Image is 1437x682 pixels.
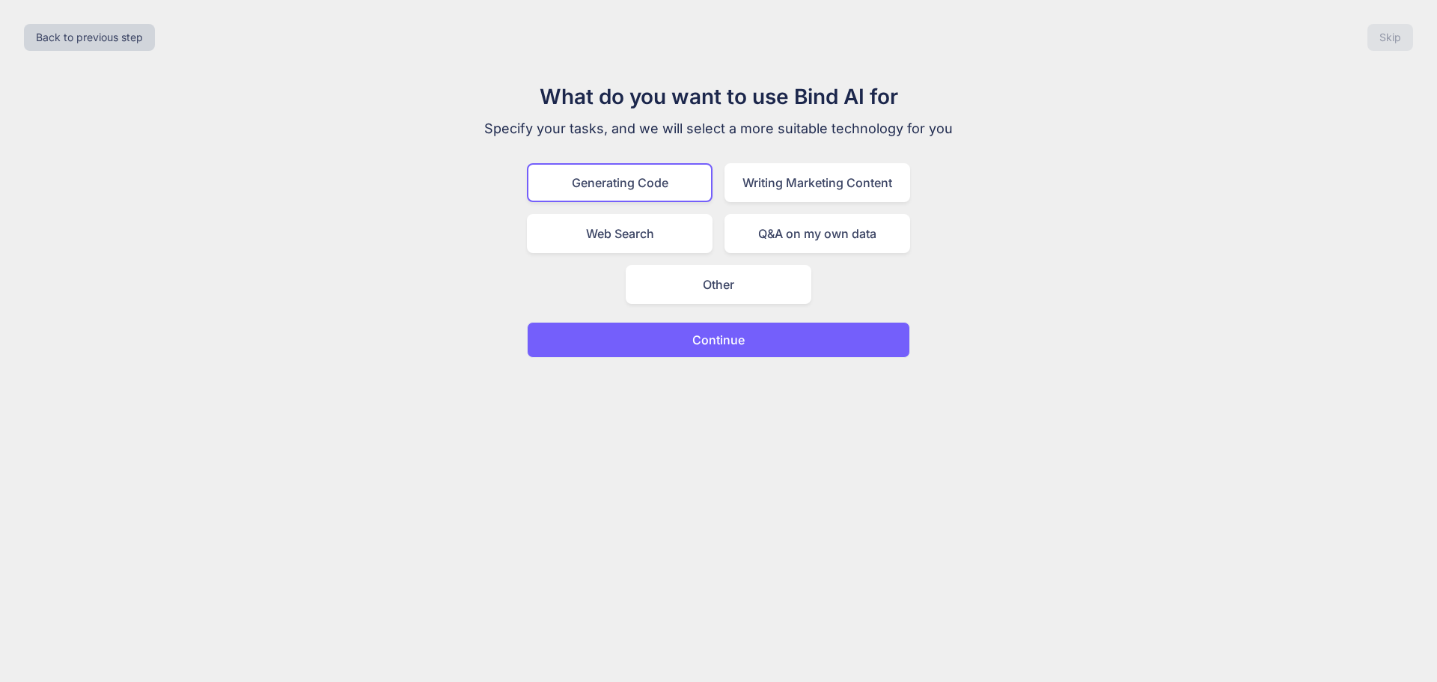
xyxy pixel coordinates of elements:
[692,331,745,349] p: Continue
[724,214,910,253] div: Q&A on my own data
[467,81,970,112] h1: What do you want to use Bind AI for
[527,163,713,202] div: Generating Code
[626,265,811,304] div: Other
[527,214,713,253] div: Web Search
[724,163,910,202] div: Writing Marketing Content
[1367,24,1413,51] button: Skip
[24,24,155,51] button: Back to previous step
[527,322,910,358] button: Continue
[467,118,970,139] p: Specify your tasks, and we will select a more suitable technology for you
